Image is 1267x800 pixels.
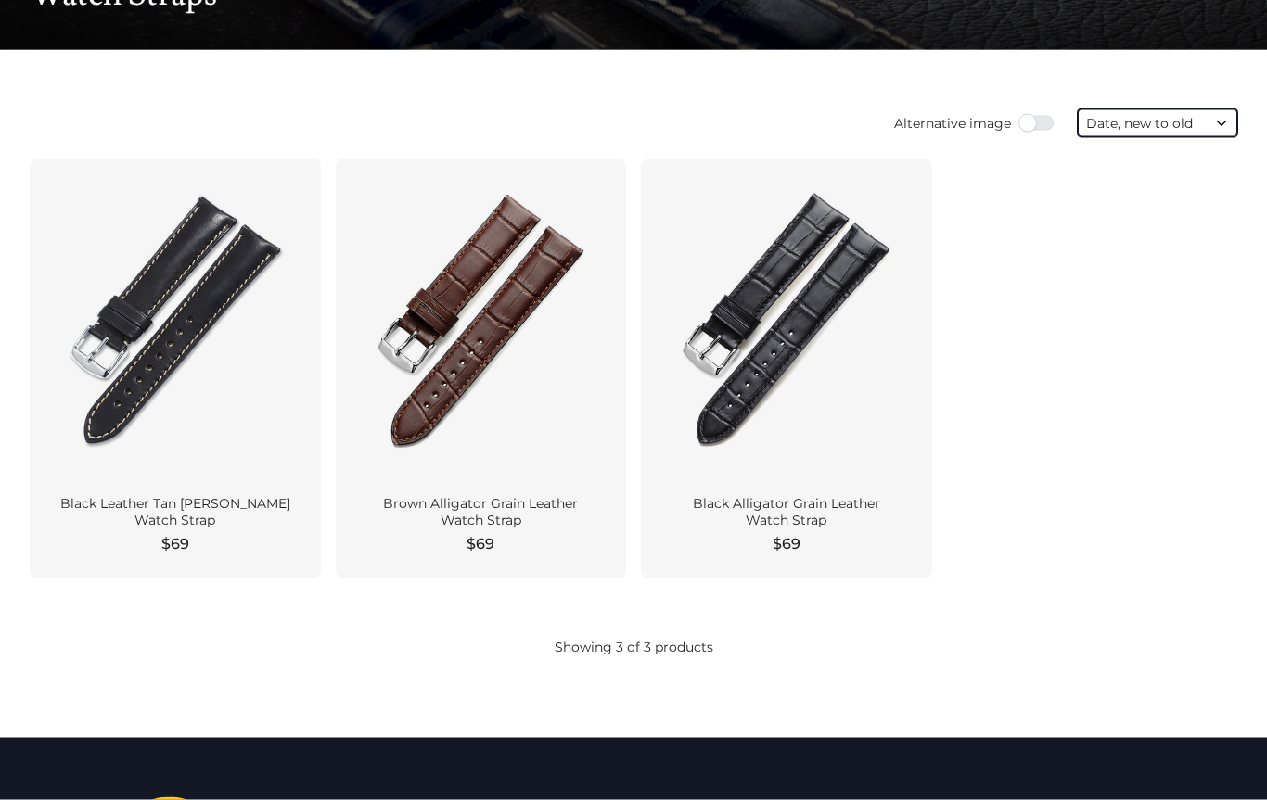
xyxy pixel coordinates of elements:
[336,159,627,578] a: Brown Alligator Grain Leather Watch Strap Brown Alligator Grain Leather Watch Strap $69
[30,159,321,578] a: Black Leather Tan Stich Watch Strap Black Leather Tan [PERSON_NAME] Watch Strap $69
[663,496,910,528] div: Black Alligator Grain Leather Watch Strap
[641,159,932,578] a: Black Alligator Grain Leather Watch Strap Black Alligator Grain Leather Watch Strap $69
[1018,114,1056,133] input: Use setting
[358,496,605,528] div: Brown Alligator Grain Leather Watch Strap
[467,533,494,555] span: $69
[52,496,299,528] div: Black Leather Tan [PERSON_NAME] Watch Strap
[161,533,189,555] span: $69
[30,638,1237,656] div: Showing 3 of 3 products
[773,533,800,555] span: $69
[894,114,1011,133] span: Alternative image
